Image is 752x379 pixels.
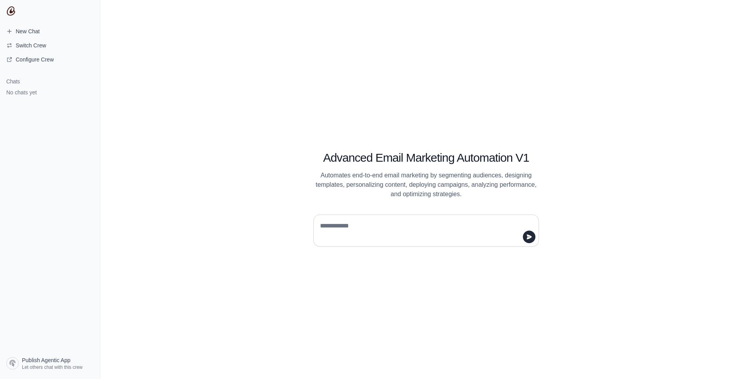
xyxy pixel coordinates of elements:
[3,25,97,38] a: New Chat
[313,151,539,165] h1: Advanced Email Marketing Automation V1
[3,354,97,373] a: Publish Agentic App Let others chat with this crew
[16,56,54,63] span: Configure Crew
[6,6,16,16] img: CrewAI Logo
[16,42,46,49] span: Switch Crew
[22,356,70,364] span: Publish Agentic App
[22,364,83,370] span: Let others chat with this crew
[313,171,539,199] p: Automates end-to-end email marketing by segmenting audiences, designing templates, personalizing ...
[3,53,97,66] a: Configure Crew
[16,27,40,35] span: New Chat
[3,39,97,52] button: Switch Crew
